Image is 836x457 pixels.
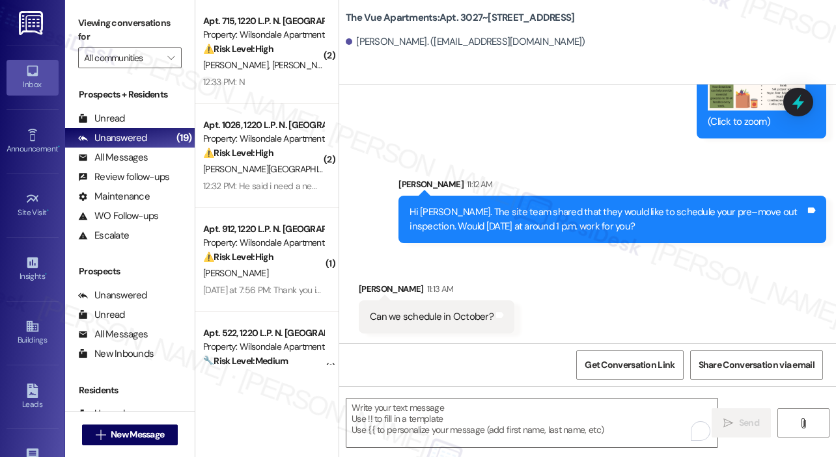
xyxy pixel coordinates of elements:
div: New Inbounds [78,347,154,361]
div: WO Follow-ups [78,209,158,223]
div: (Click to zoom) [708,115,805,129]
div: 12:32 PM: He said i need a new washer machine [DATE] but it's [DATE] and haven't heard anything back [203,180,588,192]
div: All Messages [78,328,148,341]
div: Maintenance [78,190,150,203]
a: Buildings [7,315,59,350]
span: Send [739,416,759,430]
input: All communities [84,47,161,68]
div: (19) [173,128,195,148]
div: Property: Wilsondale Apartments [203,340,324,354]
div: Property: Wilsondale Apartments [203,28,324,42]
a: Leads [7,380,59,415]
div: Apt. 522, 1220 L.P. N. [GEOGRAPHIC_DATA] [203,326,324,340]
i:  [723,418,733,428]
div: Review follow-ups [78,170,169,184]
div: 11:13 AM [424,282,454,296]
div: [DATE] at 7:56 PM: Thank you in advance [203,284,356,296]
label: Viewing conversations for [78,13,182,47]
span: [PERSON_NAME] [203,59,272,71]
div: [PERSON_NAME]. ([EMAIL_ADDRESS][DOMAIN_NAME]) [346,35,585,49]
button: Get Conversation Link [576,350,683,380]
a: Insights • [7,252,59,287]
div: 11:12 AM [464,177,493,191]
div: Escalate [78,229,129,242]
div: Property: Wilsondale Apartments [203,132,324,146]
button: Send [712,408,771,437]
i:  [798,418,808,428]
div: Prospects [65,265,195,278]
div: Hi [PERSON_NAME]. The site team shared that they would like to schedule your pre–move out inspect... [410,205,805,233]
div: [PERSON_NAME] [398,177,826,196]
textarea: To enrich screen reader interactions, please activate Accessibility in Grammarly extension settings [346,398,718,447]
div: Unanswered [78,289,147,302]
i:  [167,53,174,63]
button: Share Conversation via email [690,350,823,380]
div: Apt. 912, 1220 L.P. N. [GEOGRAPHIC_DATA] [203,222,324,236]
strong: ⚠️ Risk Level: High [203,43,273,55]
span: Share Conversation via email [699,358,815,372]
span: • [58,142,60,151]
span: Get Conversation Link [585,358,675,372]
div: Apt. 715, 1220 L.P. N. [GEOGRAPHIC_DATA] [203,14,324,28]
button: New Message [82,424,178,445]
span: [PERSON_NAME] [203,267,268,279]
span: [PERSON_NAME][GEOGRAPHIC_DATA] [203,163,351,175]
span: New Message [111,428,164,441]
div: Can we schedule in October? [370,310,494,324]
div: 12:33 PM: N [203,76,245,88]
img: ResiDesk Logo [19,11,46,35]
span: • [45,270,47,279]
b: The Vue Apartments: Apt. 3027~[STREET_ADDRESS] [346,11,574,25]
div: Unanswered [78,131,147,145]
div: Residents [65,384,195,397]
strong: ⚠️ Risk Level: High [203,251,273,263]
strong: ⚠️ Risk Level: High [203,147,273,159]
a: Inbox [7,60,59,95]
span: • [47,206,49,215]
i:  [96,430,105,440]
div: Unread [78,308,125,322]
div: Apt. 1026, 1220 L.P. N. [GEOGRAPHIC_DATA] [203,118,324,132]
div: Unread [78,407,125,421]
a: Site Visit • [7,188,59,223]
div: All Messages [78,151,148,164]
div: Prospects + Residents [65,88,195,101]
span: [PERSON_NAME] Iii [272,59,344,71]
div: Property: Wilsondale Apartments [203,236,324,250]
strong: 🔧 Risk Level: Medium [203,355,288,367]
div: Unread [78,112,125,125]
div: [PERSON_NAME] [359,282,514,300]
